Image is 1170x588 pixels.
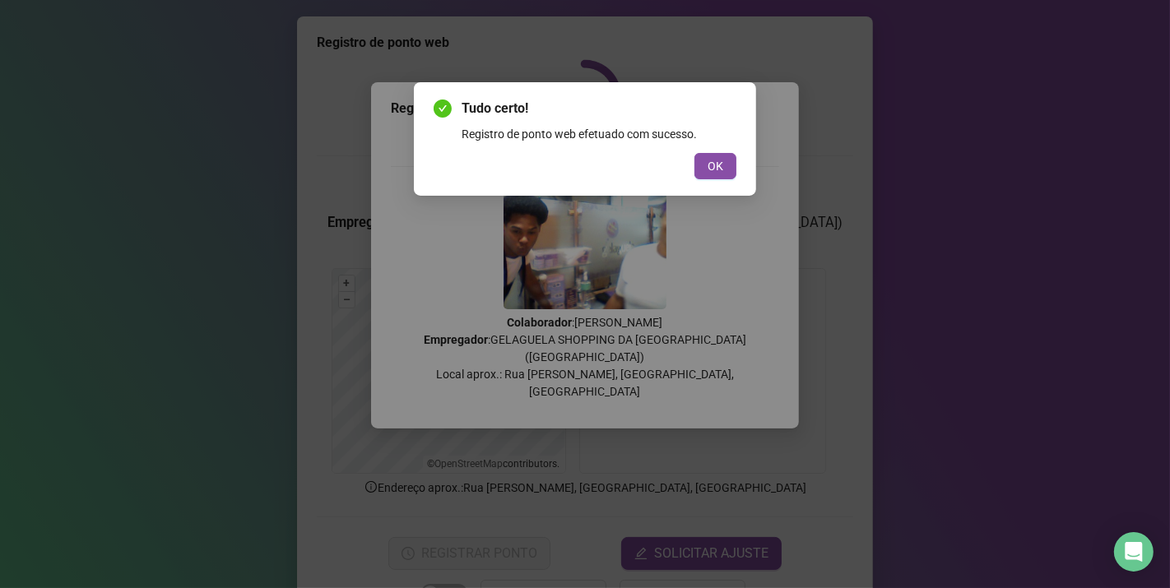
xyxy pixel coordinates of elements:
button: OK [694,153,736,179]
span: Tudo certo! [462,99,736,118]
span: check-circle [434,100,452,118]
div: Open Intercom Messenger [1114,532,1154,572]
span: OK [708,157,723,175]
div: Registro de ponto web efetuado com sucesso. [462,125,736,143]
